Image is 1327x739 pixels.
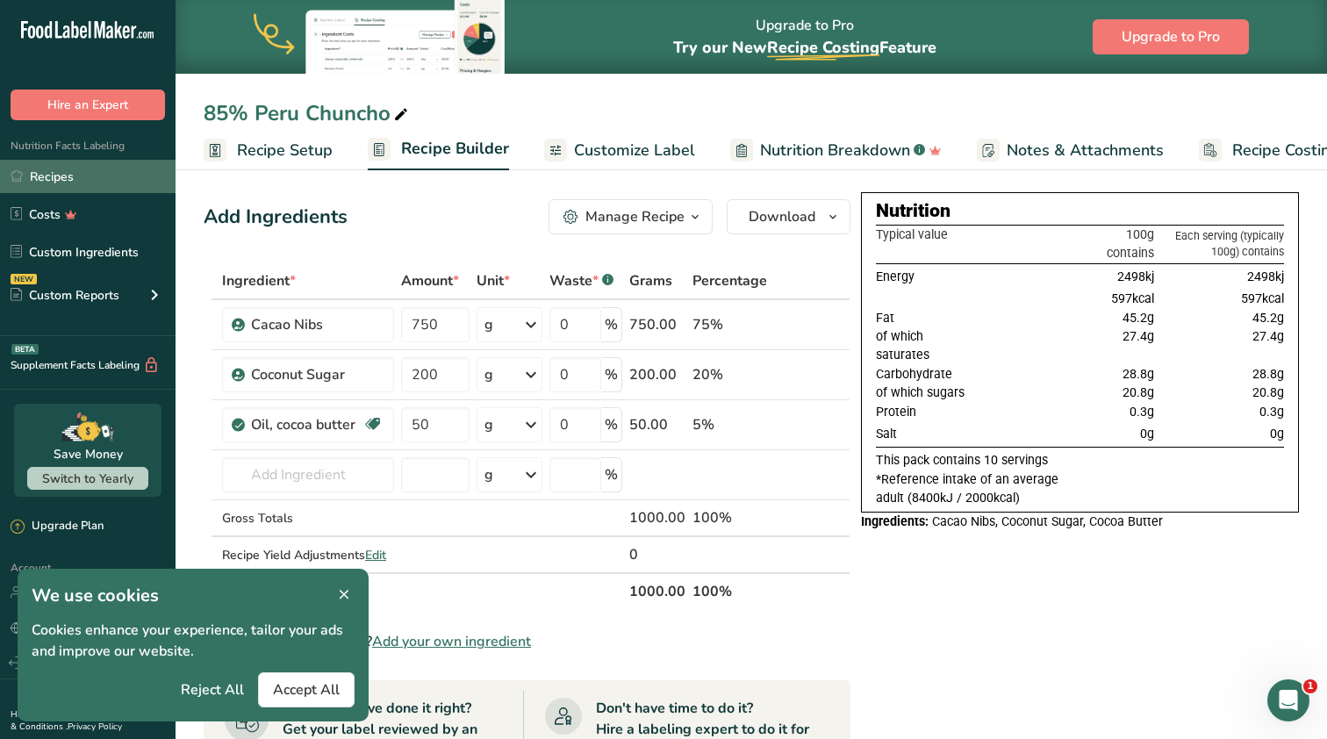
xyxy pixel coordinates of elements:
span: Recipe Setup [237,139,333,162]
div: BETA [11,344,39,355]
td: of which saturates [876,327,982,365]
span: Upgrade to Pro [1122,26,1220,47]
span: 28.8g [1123,367,1154,381]
th: Typical value [876,226,982,264]
div: g [484,464,493,485]
td: Salt [876,421,982,448]
th: 100g contains [982,226,1158,264]
h1: We use cookies [32,583,355,609]
span: 0g [1140,427,1154,441]
span: 597kcal [1241,291,1284,305]
a: Recipe Setup [204,131,333,170]
div: 750.00 [629,314,685,335]
div: g [484,364,493,385]
span: 27.4g [1252,329,1284,343]
span: Unit [477,270,510,291]
p: Cookies enhance your experience, tailor your ads and improve our website. [32,620,355,662]
span: Accept All [273,679,340,700]
div: Oil, cocoa butter [251,414,362,435]
span: *Reference intake of an average adult (8400kJ / 2000kcal) [876,472,1058,505]
div: Recipe Yield Adjustments [222,546,394,564]
iframe: Intercom live chat [1267,679,1309,721]
span: Percentage [692,270,767,291]
input: Add Ingredient [222,457,394,492]
div: Save Money [54,445,123,463]
a: Language [11,613,85,643]
th: 1000.00 [626,572,689,609]
span: 1 [1303,679,1317,693]
span: 0g [1270,427,1284,441]
span: 2498kj [1247,269,1284,283]
span: Amount [401,270,459,291]
span: Add your own ingredient [372,631,531,652]
span: Grams [629,270,672,291]
span: 45.2g [1252,311,1284,325]
span: 597kcal [1111,291,1154,305]
div: 100% [692,507,767,528]
span: 20.8g [1252,385,1284,399]
div: Upgrade to Pro [673,1,936,74]
div: 0 [629,544,685,565]
span: Edit [365,547,386,563]
span: Notes & Attachments [1007,139,1164,162]
td: Protein [876,403,982,421]
span: Ingredients: [861,514,929,528]
span: 45.2g [1123,311,1154,325]
div: Custom Reports [11,286,119,305]
div: Cacao Nibs [251,314,384,335]
td: Energy [876,263,982,290]
div: 50.00 [629,414,685,435]
div: 75% [692,314,767,335]
th: Net Totals [219,572,626,609]
div: Manage Recipe [585,206,685,227]
span: Cacao Nibs, Coconut Sugar, Cocoa Butter [932,514,1163,528]
a: Privacy Policy [68,721,122,733]
span: Try our New Feature [673,37,936,58]
td: of which sugars [876,384,982,402]
span: Download [749,206,815,227]
span: Recipe Builder [401,137,509,161]
a: Notes & Attachments [977,131,1164,170]
a: Customize Label [544,131,695,170]
span: 2498kj [1117,269,1154,283]
div: 1000.00 [629,507,685,528]
div: Nutrition [876,197,1284,225]
div: Gross Totals [222,509,394,527]
div: Add Ingredients [204,203,348,232]
a: Recipe Builder [368,129,509,171]
td: Fat [876,309,982,327]
a: Terms & Conditions . [11,708,164,733]
p: This pack contains 10 servings [876,451,1284,470]
div: NEW [11,274,37,284]
span: Ingredient [222,270,296,291]
a: Nutrition Breakdown [730,131,942,170]
button: Reject All [167,672,258,707]
div: Can't find your ingredient? [204,631,850,652]
button: Manage Recipe [549,199,713,234]
div: g [484,314,493,335]
span: 27.4g [1123,329,1154,343]
div: 200.00 [629,364,685,385]
div: 85% Peru Chuncho [204,97,412,129]
div: Upgrade Plan [11,518,104,535]
span: Reject All [181,679,244,700]
button: Accept All [258,672,355,707]
div: Coconut Sugar [251,364,384,385]
button: Download [727,199,850,234]
div: 5% [692,414,767,435]
a: Hire an Expert . [11,708,73,721]
span: 28.8g [1252,367,1284,381]
span: Customize Label [574,139,695,162]
span: 0.3g [1130,405,1154,419]
div: 20% [692,364,767,385]
div: g [484,414,493,435]
span: 20.8g [1123,385,1154,399]
span: Switch to Yearly [42,470,133,487]
button: Switch to Yearly [27,467,148,490]
td: Carbohydrate [876,365,982,384]
span: Recipe Costing [767,37,879,58]
button: Upgrade to Pro [1093,19,1249,54]
th: Each serving (typically 100g) contains [1158,226,1284,264]
span: 0.3g [1259,405,1284,419]
span: Nutrition Breakdown [760,139,910,162]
